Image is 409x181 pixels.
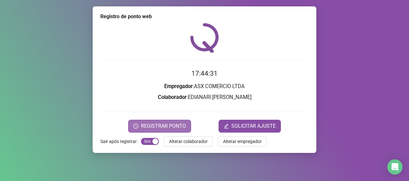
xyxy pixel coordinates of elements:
[219,120,281,132] button: editSOLICITAR AJUSTE
[100,13,309,20] div: Registro de ponto web
[387,159,403,175] div: Open Intercom Messenger
[190,23,219,53] img: QRPoint
[164,83,193,89] strong: Empregador
[218,136,267,147] button: Alterar empregador
[231,122,276,130] span: SOLICITAR AJUSTE
[169,138,208,145] span: Alterar colaborador
[164,136,213,147] button: Alterar colaborador
[141,122,186,130] span: REGISTRAR PONTO
[224,124,229,129] span: edit
[133,124,138,129] span: clock-circle
[223,138,262,145] span: Alterar empregador
[191,70,218,77] time: 17:44:31
[100,93,309,102] h3: : EDIANARI [PERSON_NAME]
[100,136,141,147] label: Sair após registrar
[158,94,187,100] strong: Colaborador
[128,120,191,132] button: REGISTRAR PONTO
[100,82,309,91] h3: : ASX COMERCIO LTDA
